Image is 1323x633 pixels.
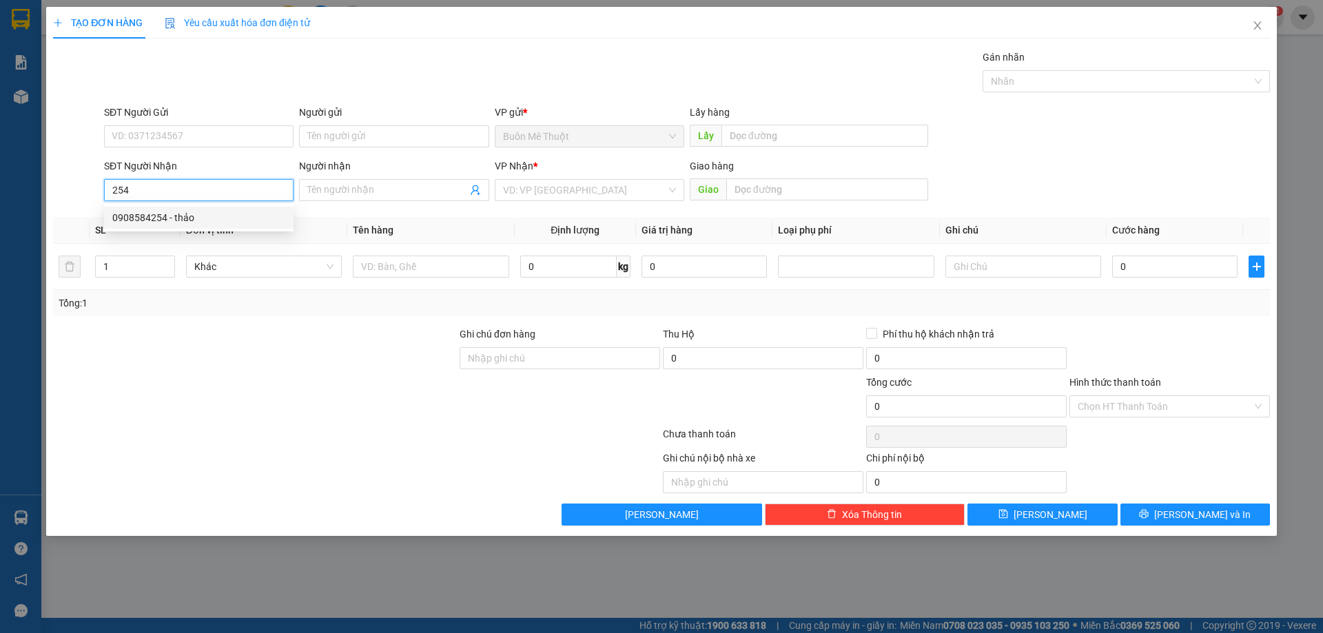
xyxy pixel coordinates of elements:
[112,210,285,225] div: 0908584254 - thảo
[470,185,481,196] span: user-add
[625,507,699,522] span: [PERSON_NAME]
[104,207,294,229] div: 0908584254 - thảo
[827,509,837,520] span: delete
[663,450,863,471] div: Ghi chú nội bộ nhà xe
[59,256,81,278] button: delete
[998,509,1008,520] span: save
[59,295,511,311] div: Tổng: 1
[194,256,334,277] span: Khác
[690,125,721,147] span: Lấy
[104,105,294,120] div: SĐT Người Gửi
[1249,261,1263,272] span: plus
[1112,225,1160,236] span: Cước hàng
[663,329,695,340] span: Thu Hộ
[642,256,767,278] input: 0
[721,125,928,147] input: Dọc đường
[1249,256,1264,278] button: plus
[1238,7,1277,45] button: Close
[877,326,1000,342] span: Phí thu hộ khách nhận trả
[104,158,294,174] div: SĐT Người Nhận
[690,178,726,200] span: Giao
[1252,20,1263,31] span: close
[495,160,533,172] span: VP Nhận
[663,471,863,493] input: Nhập ghi chú
[95,225,106,236] span: SL
[299,105,489,120] div: Người gửi
[842,507,902,522] span: Xóa Thông tin
[165,17,310,28] span: Yêu cầu xuất hóa đơn điện tử
[353,256,509,278] input: VD: Bàn, Ghế
[562,504,762,526] button: [PERSON_NAME]
[53,18,63,28] span: plus
[1139,509,1149,520] span: printer
[690,160,734,172] span: Giao hàng
[866,377,912,388] span: Tổng cước
[967,504,1117,526] button: save[PERSON_NAME]
[772,217,939,244] th: Loại phụ phí
[1120,504,1270,526] button: printer[PERSON_NAME] và In
[460,329,535,340] label: Ghi chú đơn hàng
[866,450,1067,471] div: Chi phí nội bộ
[495,105,684,120] div: VP gửi
[940,217,1107,244] th: Ghi chú
[165,18,176,29] img: icon
[765,504,965,526] button: deleteXóa Thông tin
[53,17,143,28] span: TẠO ĐƠN HÀNG
[661,426,865,450] div: Chưa thanh toán
[642,225,693,236] span: Giá trị hàng
[353,225,393,236] span: Tên hàng
[690,107,730,118] span: Lấy hàng
[460,347,660,369] input: Ghi chú đơn hàng
[1154,507,1251,522] span: [PERSON_NAME] và In
[1069,377,1161,388] label: Hình thức thanh toán
[1014,507,1087,522] span: [PERSON_NAME]
[551,225,599,236] span: Định lượng
[503,126,676,147] span: Buôn Mê Thuột
[726,178,928,200] input: Dọc đường
[299,158,489,174] div: Người nhận
[945,256,1101,278] input: Ghi Chú
[983,52,1025,63] label: Gán nhãn
[617,256,630,278] span: kg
